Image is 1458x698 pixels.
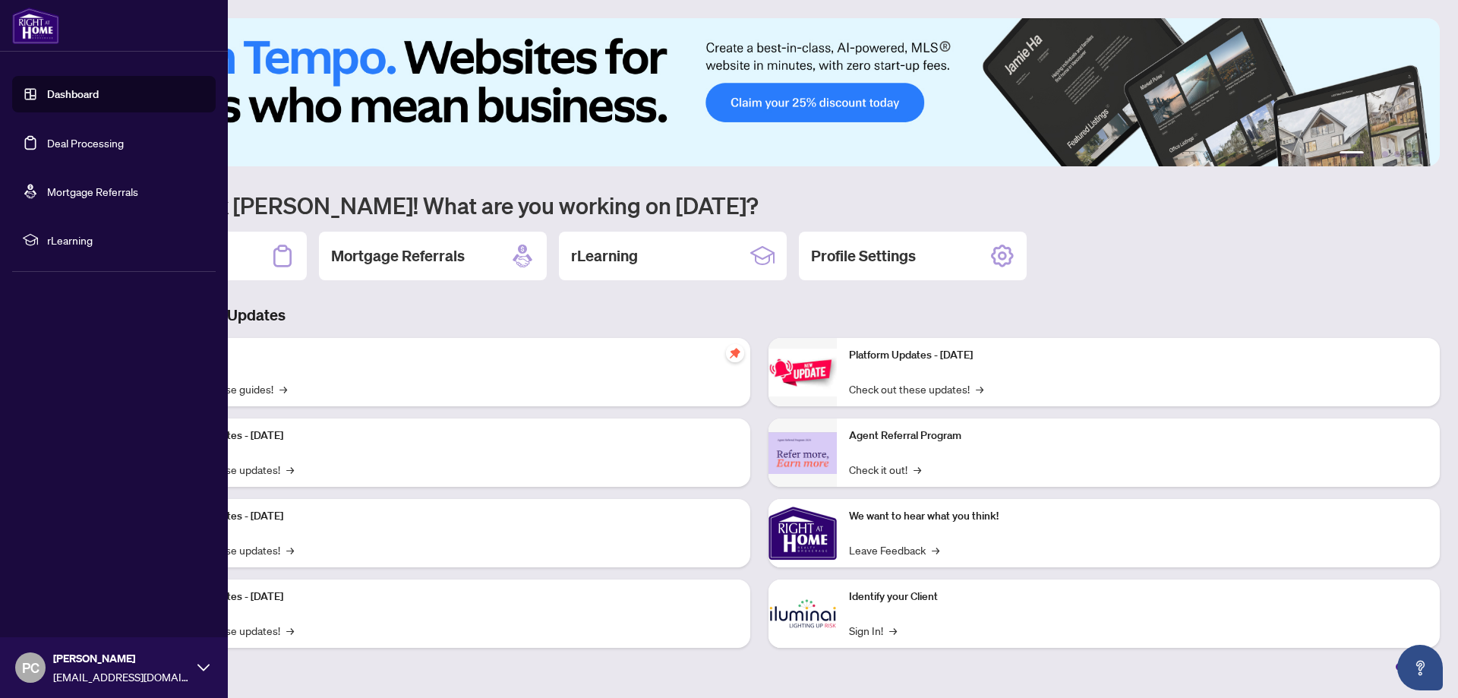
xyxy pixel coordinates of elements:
[726,344,744,362] span: pushpin
[768,580,837,648] img: Identify your Client
[914,461,921,478] span: →
[849,508,1428,525] p: We want to hear what you think!
[768,432,837,474] img: Agent Referral Program
[1406,151,1412,157] button: 5
[159,428,738,444] p: Platform Updates - [DATE]
[12,8,59,44] img: logo
[47,232,205,248] span: rLearning
[47,136,124,150] a: Deal Processing
[53,650,190,667] span: [PERSON_NAME]
[331,245,465,267] h2: Mortgage Referrals
[1397,645,1443,690] button: Open asap
[976,381,983,397] span: →
[22,657,39,678] span: PC
[768,349,837,396] img: Platform Updates - June 23, 2025
[53,668,190,685] span: [EMAIL_ADDRESS][DOMAIN_NAME]
[849,461,921,478] a: Check it out!→
[79,305,1440,326] h3: Brokerage & Industry Updates
[159,347,738,364] p: Self-Help
[849,622,897,639] a: Sign In!→
[47,87,99,101] a: Dashboard
[768,499,837,567] img: We want to hear what you think!
[1382,151,1388,157] button: 3
[79,18,1440,166] img: Slide 0
[79,191,1440,220] h1: Welcome back [PERSON_NAME]! What are you working on [DATE]?
[849,381,983,397] a: Check out these updates!→
[1340,151,1364,157] button: 1
[286,542,294,558] span: →
[889,622,897,639] span: →
[849,428,1428,444] p: Agent Referral Program
[932,542,939,558] span: →
[279,381,287,397] span: →
[849,589,1428,605] p: Identify your Client
[1394,151,1400,157] button: 4
[159,508,738,525] p: Platform Updates - [DATE]
[849,347,1428,364] p: Platform Updates - [DATE]
[1419,151,1425,157] button: 6
[571,245,638,267] h2: rLearning
[47,185,138,198] a: Mortgage Referrals
[811,245,916,267] h2: Profile Settings
[159,589,738,605] p: Platform Updates - [DATE]
[1370,151,1376,157] button: 2
[849,542,939,558] a: Leave Feedback→
[286,622,294,639] span: →
[286,461,294,478] span: →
